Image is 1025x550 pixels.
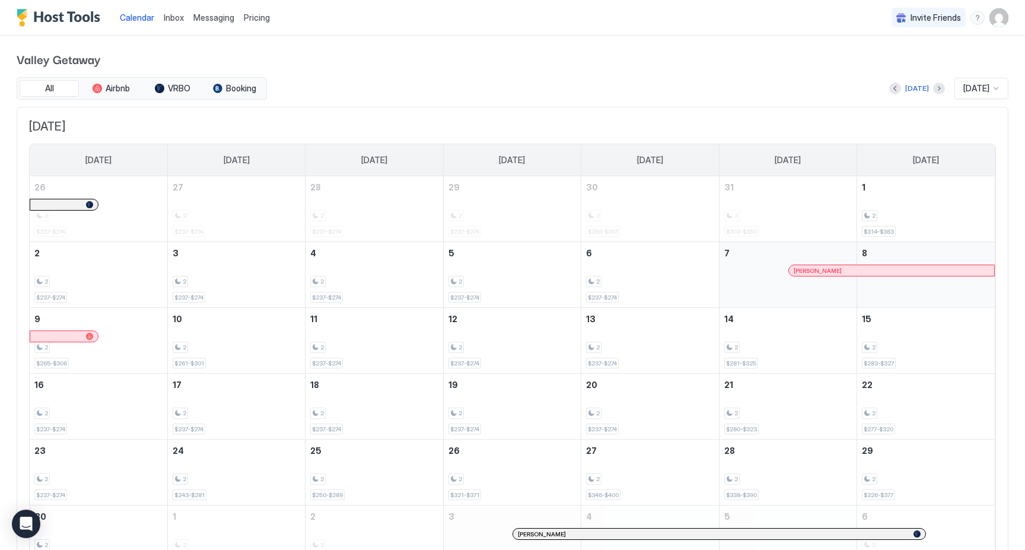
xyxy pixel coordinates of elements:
[443,440,581,506] td: November 26, 2025
[724,511,730,522] span: 5
[857,440,995,506] td: November 29, 2025
[720,506,857,527] a: December 5, 2025
[312,425,341,433] span: $237-$274
[734,409,738,417] span: 2
[17,9,106,27] a: Host Tools Logo
[168,83,190,94] span: VRBO
[581,506,718,527] a: December 4, 2025
[857,374,995,396] a: November 22, 2025
[581,176,719,242] td: October 30, 2025
[459,344,462,351] span: 2
[450,360,479,367] span: $237-$274
[719,176,857,242] td: October 31, 2025
[586,511,592,522] span: 4
[34,446,46,456] span: 23
[305,440,443,462] a: November 25, 2025
[44,541,48,549] span: 2
[448,446,460,456] span: 26
[911,12,961,23] span: Invite Friends
[862,446,873,456] span: 29
[862,314,871,324] span: 15
[205,80,264,97] button: Booking
[588,491,619,499] span: $346-$400
[872,212,876,220] span: 2
[450,425,479,433] span: $237-$274
[763,144,813,176] a: Friday
[724,314,734,324] span: 14
[625,144,675,176] a: Thursday
[726,491,757,499] span: $338-$390
[444,374,581,396] a: November 19, 2025
[34,248,40,258] span: 2
[310,314,317,324] span: 11
[20,80,79,97] button: All
[596,344,600,351] span: 2
[36,360,67,367] span: $265-$306
[889,82,901,94] button: Previous month
[305,374,443,440] td: November 18, 2025
[586,248,592,258] span: 6
[85,155,112,166] span: [DATE]
[448,314,457,324] span: 12
[448,511,454,522] span: 3
[34,380,44,390] span: 16
[596,475,600,483] span: 2
[30,506,167,527] a: November 30, 2025
[581,374,718,396] a: November 20, 2025
[450,294,479,301] span: $237-$274
[168,506,305,527] a: December 1, 2025
[720,242,857,264] a: November 7, 2025
[320,278,324,285] span: 2
[905,83,929,94] div: [DATE]
[173,511,176,522] span: 1
[720,308,857,330] a: November 14, 2025
[444,308,581,330] a: November 12, 2025
[305,374,443,396] a: November 18, 2025
[174,491,205,499] span: $243-$281
[581,176,718,198] a: October 30, 2025
[164,12,184,23] span: Inbox
[913,155,939,166] span: [DATE]
[34,182,46,192] span: 26
[872,409,876,417] span: 2
[724,380,733,390] span: 21
[970,11,985,25] div: menu
[74,144,123,176] a: Sunday
[167,176,305,242] td: October 27, 2025
[857,308,995,374] td: November 15, 2025
[167,374,305,440] td: November 17, 2025
[734,475,738,483] span: 2
[444,506,581,527] a: December 3, 2025
[586,446,597,456] span: 27
[305,506,443,527] a: December 2, 2025
[30,242,167,264] a: November 2, 2025
[183,475,186,483] span: 2
[588,425,617,433] span: $237-$274
[244,12,270,23] span: Pricing
[168,308,305,330] a: November 10, 2025
[443,176,581,242] td: October 29, 2025
[212,144,262,176] a: Monday
[312,294,341,301] span: $237-$274
[596,278,600,285] span: 2
[581,308,719,374] td: November 13, 2025
[45,83,54,94] span: All
[193,11,234,24] a: Messaging
[857,440,995,462] a: November 29, 2025
[637,155,663,166] span: [DATE]
[164,11,184,24] a: Inbox
[30,440,167,506] td: November 23, 2025
[443,242,581,308] td: November 5, 2025
[168,374,305,396] a: November 17, 2025
[989,8,1008,27] div: User profile
[794,267,842,275] span: [PERSON_NAME]
[724,446,735,456] span: 28
[30,374,167,440] td: November 16, 2025
[17,77,267,100] div: tab-group
[444,440,581,462] a: November 26, 2025
[173,380,182,390] span: 17
[44,344,48,351] span: 2
[305,242,443,308] td: November 4, 2025
[448,182,460,192] span: 29
[174,360,204,367] span: $261-$301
